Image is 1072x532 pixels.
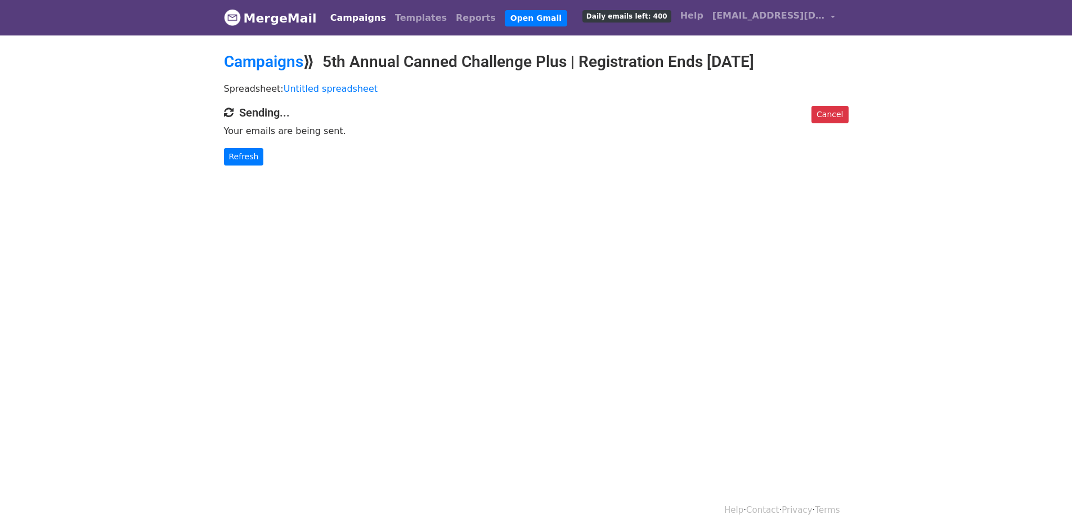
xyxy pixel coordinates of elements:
h2: ⟫ 5th Annual Canned Challenge Plus | Registration Ends [DATE] [224,52,849,71]
p: Your emails are being sent. [224,125,849,137]
p: Spreadsheet: [224,83,849,95]
a: Templates [391,7,451,29]
a: Campaigns [326,7,391,29]
a: [EMAIL_ADDRESS][DOMAIN_NAME] [708,5,840,31]
a: Privacy [782,505,812,515]
a: Contact [746,505,779,515]
h4: Sending... [224,106,849,119]
img: MergeMail logo [224,9,241,26]
a: Reports [451,7,500,29]
a: MergeMail [224,6,317,30]
a: Terms [815,505,840,515]
a: Help [724,505,743,515]
a: Refresh [224,148,264,166]
a: Campaigns [224,52,303,71]
a: Untitled spreadsheet [284,83,378,94]
span: [EMAIL_ADDRESS][DOMAIN_NAME] [712,9,825,23]
a: Cancel [811,106,848,123]
a: Help [676,5,708,27]
a: Open Gmail [505,10,567,26]
span: Daily emails left: 400 [582,10,671,23]
a: Daily emails left: 400 [578,5,676,27]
